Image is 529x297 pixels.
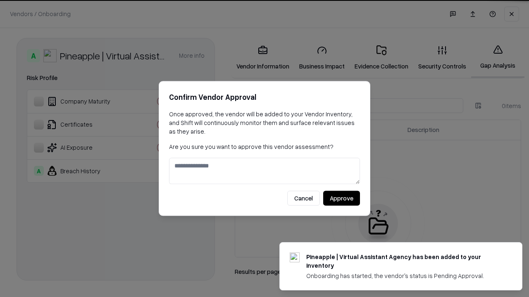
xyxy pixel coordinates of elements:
p: Are you sure you want to approve this vendor assessment? [169,142,360,151]
div: Onboarding has started, the vendor's status is Pending Approval. [306,271,502,280]
div: Pineapple | Virtual Assistant Agency has been added to your inventory [306,252,502,270]
button: Cancel [287,191,320,206]
button: Approve [323,191,360,206]
img: trypineapple.com [290,252,300,262]
h2: Confirm Vendor Approval [169,91,360,103]
p: Once approved, the vendor will be added to your Vendor Inventory, and Shift will continuously mon... [169,110,360,136]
